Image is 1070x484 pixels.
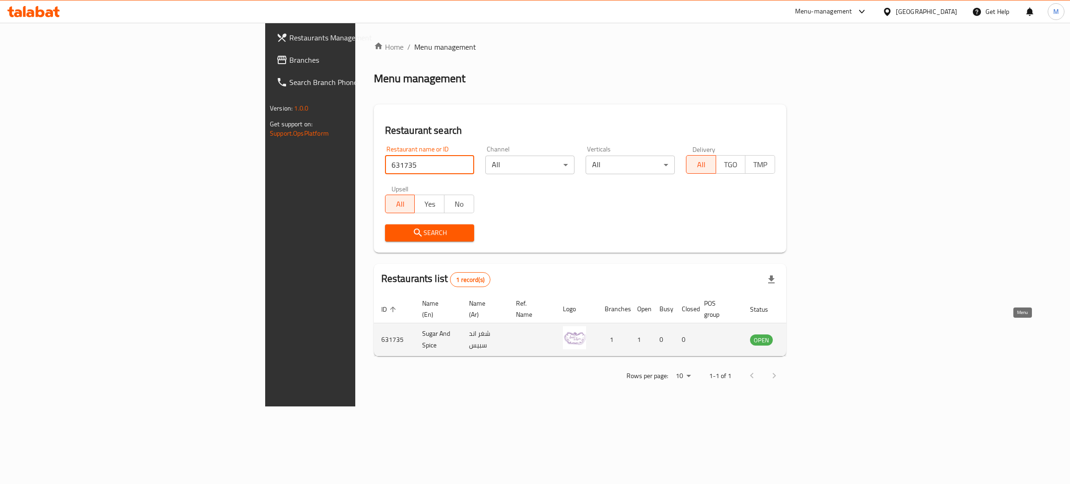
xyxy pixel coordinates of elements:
[448,197,470,211] span: No
[385,195,415,213] button: All
[716,155,746,174] button: TGO
[896,7,957,17] div: [GEOGRAPHIC_DATA]
[652,295,674,323] th: Busy
[652,323,674,356] td: 0
[672,369,694,383] div: Rows per page:
[750,304,780,315] span: Status
[385,124,775,137] h2: Restaurant search
[709,370,731,382] p: 1-1 of 1
[385,224,474,242] button: Search
[750,335,773,346] span: OPEN
[450,272,490,287] div: Total records count
[381,304,399,315] span: ID
[469,298,497,320] span: Name (Ar)
[381,272,490,287] h2: Restaurants list
[516,298,544,320] span: Ref. Name
[674,323,697,356] td: 0
[289,32,437,43] span: Restaurants Management
[374,41,786,52] nav: breadcrumb
[414,41,476,52] span: Menu management
[270,102,293,114] span: Version:
[795,6,852,17] div: Menu-management
[690,158,712,171] span: All
[450,275,490,284] span: 1 record(s)
[294,102,308,114] span: 1.0.0
[462,323,509,356] td: شغر اند سبيس
[692,146,716,152] label: Delivery
[630,323,652,356] td: 1
[485,156,574,174] div: All
[289,77,437,88] span: Search Branch Phone
[444,195,474,213] button: No
[374,71,465,86] h2: Menu management
[385,156,474,174] input: Search for restaurant name or ID..
[586,156,675,174] div: All
[750,334,773,346] div: OPEN
[269,26,444,49] a: Restaurants Management
[269,49,444,71] a: Branches
[414,195,444,213] button: Yes
[289,54,437,65] span: Branches
[630,295,652,323] th: Open
[392,227,467,239] span: Search
[745,155,775,174] button: TMP
[686,155,716,174] button: All
[704,298,731,320] span: POS group
[374,295,823,356] table: enhanced table
[270,118,313,130] span: Get support on:
[418,197,441,211] span: Yes
[389,197,411,211] span: All
[422,298,450,320] span: Name (En)
[597,323,630,356] td: 1
[391,185,409,192] label: Upsell
[1053,7,1059,17] span: M
[270,127,329,139] a: Support.OpsPlatform
[563,326,586,349] img: Sugar And Spice
[626,370,668,382] p: Rows per page:
[720,158,742,171] span: TGO
[749,158,771,171] span: TMP
[597,295,630,323] th: Branches
[269,71,444,93] a: Search Branch Phone
[555,295,597,323] th: Logo
[674,295,697,323] th: Closed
